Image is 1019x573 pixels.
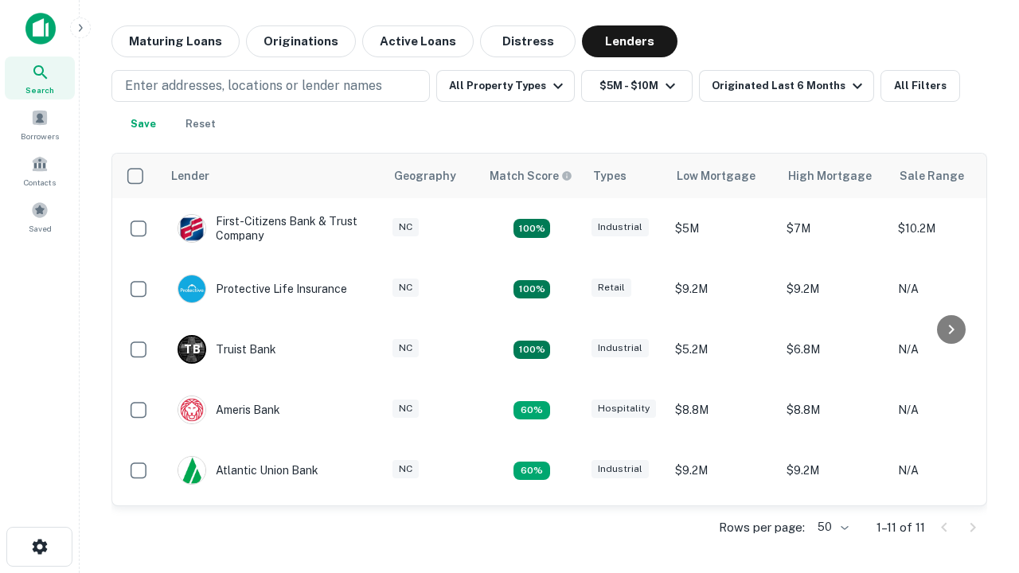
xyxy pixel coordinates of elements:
div: Industrial [591,460,649,478]
th: Lender [162,154,385,198]
p: T B [184,341,200,358]
p: Rows per page: [719,518,805,537]
div: Sale Range [900,166,964,185]
button: Maturing Loans [111,25,240,57]
div: Low Mortgage [677,166,755,185]
div: NC [392,400,419,418]
div: Hospitality [591,400,656,418]
button: Reset [175,108,226,140]
button: Enter addresses, locations or lender names [111,70,430,102]
th: Capitalize uses an advanced AI algorithm to match your search with the best lender. The match sco... [480,154,584,198]
div: Retail [591,279,631,297]
td: $5M [667,198,779,259]
div: Matching Properties: 2, hasApolloMatch: undefined [513,219,550,238]
img: picture [178,457,205,484]
img: picture [178,275,205,302]
td: $9.2M [779,440,890,501]
h6: Match Score [490,167,569,185]
td: $6.8M [779,319,890,380]
button: $5M - $10M [581,70,693,102]
th: Low Mortgage [667,154,779,198]
th: Types [584,154,667,198]
button: Originated Last 6 Months [699,70,874,102]
td: $9.2M [779,259,890,319]
img: capitalize-icon.png [25,13,56,45]
iframe: Chat Widget [939,395,1019,471]
a: Borrowers [5,103,75,146]
span: Search [25,84,54,96]
button: All Filters [880,70,960,102]
td: $8.8M [779,380,890,440]
div: Matching Properties: 3, hasApolloMatch: undefined [513,341,550,360]
span: Contacts [24,176,56,189]
button: Lenders [582,25,677,57]
img: picture [178,396,205,423]
div: 50 [811,516,851,539]
div: Industrial [591,218,649,236]
span: Saved [29,222,52,235]
td: $6.3M [667,501,779,561]
a: Search [5,57,75,99]
div: Lender [171,166,209,185]
div: NC [392,279,419,297]
div: First-citizens Bank & Trust Company [178,214,369,243]
th: High Mortgage [779,154,890,198]
a: Contacts [5,149,75,192]
div: High Mortgage [788,166,872,185]
td: $6.3M [779,501,890,561]
p: 1–11 of 11 [876,518,925,537]
span: Borrowers [21,130,59,142]
div: Originated Last 6 Months [712,76,867,95]
td: $9.2M [667,440,779,501]
div: Types [593,166,627,185]
div: Ameris Bank [178,396,280,424]
td: $7M [779,198,890,259]
div: Protective Life Insurance [178,275,347,303]
button: Save your search to get updates of matches that match your search criteria. [118,108,169,140]
div: Geography [394,166,456,185]
div: NC [392,218,419,236]
button: Active Loans [362,25,474,57]
img: picture [178,215,205,242]
td: $9.2M [667,259,779,319]
button: Originations [246,25,356,57]
div: NC [392,339,419,357]
a: Saved [5,195,75,238]
th: Geography [385,154,480,198]
div: NC [392,460,419,478]
div: Truist Bank [178,335,276,364]
div: Atlantic Union Bank [178,456,318,485]
div: Matching Properties: 1, hasApolloMatch: undefined [513,462,550,481]
div: Industrial [591,339,649,357]
div: Capitalize uses an advanced AI algorithm to match your search with the best lender. The match sco... [490,167,572,185]
td: $8.8M [667,380,779,440]
td: $5.2M [667,319,779,380]
button: All Property Types [436,70,575,102]
div: Matching Properties: 1, hasApolloMatch: undefined [513,401,550,420]
p: Enter addresses, locations or lender names [125,76,382,95]
div: Matching Properties: 2, hasApolloMatch: undefined [513,280,550,299]
button: Distress [480,25,576,57]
